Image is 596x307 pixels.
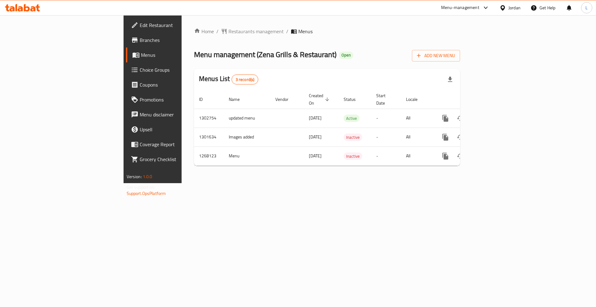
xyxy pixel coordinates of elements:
[585,4,588,11] span: L
[194,28,460,35] nav: breadcrumb
[344,134,362,141] span: Inactive
[438,111,453,126] button: more
[126,137,223,152] a: Coverage Report
[140,156,218,163] span: Grocery Checklist
[140,96,218,103] span: Promotions
[140,81,218,88] span: Coupons
[143,173,152,181] span: 1.0.0
[199,96,211,103] span: ID
[508,4,521,11] div: Jordan
[126,47,223,62] a: Menus
[309,133,322,141] span: [DATE]
[339,52,353,59] div: Open
[275,96,296,103] span: Vendor
[224,109,270,128] td: updated menu
[441,4,479,11] div: Menu-management
[371,147,401,165] td: -
[438,130,453,145] button: more
[406,96,426,103] span: Locale
[376,92,394,107] span: Start Date
[417,52,455,60] span: Add New Menu
[140,66,218,74] span: Choice Groups
[453,130,468,145] button: Change Status
[344,96,364,103] span: Status
[126,33,223,47] a: Branches
[127,173,142,181] span: Version:
[344,133,362,141] div: Inactive
[371,109,401,128] td: -
[126,62,223,77] a: Choice Groups
[194,47,336,61] span: Menu management ( Zena Grills & Restaurant )
[229,96,248,103] span: Name
[141,51,218,59] span: Menus
[401,128,433,147] td: All
[221,28,284,35] a: Restaurants management
[344,153,362,160] span: Inactive
[126,18,223,33] a: Edit Restaurant
[140,126,218,133] span: Upsell
[339,52,353,58] span: Open
[401,109,433,128] td: All
[232,74,259,84] div: Total records count
[126,122,223,137] a: Upsell
[412,50,460,61] button: Add New Menu
[199,74,258,84] h2: Menus List
[401,147,433,165] td: All
[126,77,223,92] a: Coupons
[309,92,331,107] span: Created On
[433,90,503,109] th: Actions
[453,149,468,164] button: Change Status
[232,77,258,83] span: 3 record(s)
[443,72,458,87] div: Export file
[438,149,453,164] button: more
[224,128,270,147] td: Images added
[228,28,284,35] span: Restaurants management
[140,21,218,29] span: Edit Restaurant
[309,152,322,160] span: [DATE]
[286,28,288,35] li: /
[224,147,270,165] td: Menu
[309,114,322,122] span: [DATE]
[127,189,166,197] a: Support.OpsPlatform
[194,90,503,166] table: enhanced table
[140,111,218,118] span: Menu disclaimer
[344,152,362,160] div: Inactive
[126,152,223,167] a: Grocery Checklist
[371,128,401,147] td: -
[126,107,223,122] a: Menu disclaimer
[140,36,218,44] span: Branches
[126,92,223,107] a: Promotions
[127,183,155,191] span: Get support on:
[344,115,359,122] span: Active
[298,28,313,35] span: Menus
[140,141,218,148] span: Coverage Report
